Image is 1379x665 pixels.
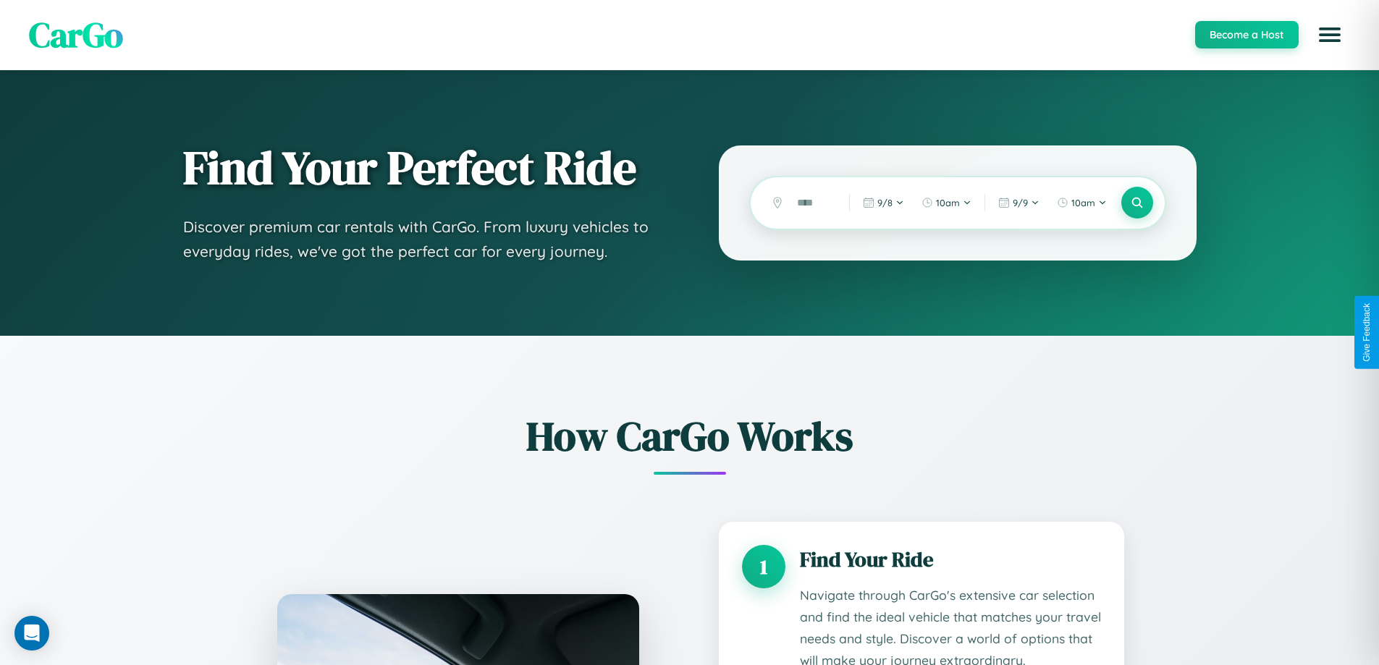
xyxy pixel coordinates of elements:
button: Open menu [1310,14,1350,55]
div: 1 [742,545,785,588]
h1: Find Your Perfect Ride [183,143,661,193]
button: 9/8 [856,191,911,214]
span: 10am [1071,197,1095,208]
span: 10am [936,197,960,208]
span: CarGo [29,11,123,59]
h3: Find Your Ride [800,545,1101,574]
button: 9/9 [991,191,1047,214]
div: Give Feedback [1362,303,1372,362]
button: Become a Host [1195,21,1299,48]
div: Open Intercom Messenger [14,616,49,651]
p: Discover premium car rentals with CarGo. From luxury vehicles to everyday rides, we've got the pe... [183,215,661,263]
span: 9 / 8 [877,197,893,208]
button: 10am [914,191,979,214]
h2: How CarGo Works [256,408,1124,464]
span: 9 / 9 [1013,197,1028,208]
button: 10am [1050,191,1114,214]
